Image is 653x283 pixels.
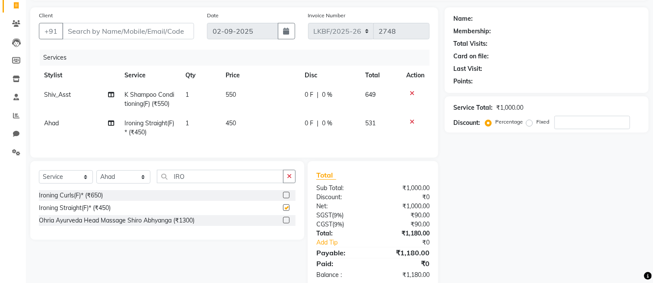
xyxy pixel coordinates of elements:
[310,211,373,220] div: ( )
[308,12,346,19] label: Invoice Number
[226,91,236,99] span: 550
[310,258,373,269] div: Paid:
[453,118,480,127] div: Discount:
[322,90,332,99] span: 0 %
[40,50,436,66] div: Services
[185,91,189,99] span: 1
[39,66,119,85] th: Stylist
[310,220,373,229] div: ( )
[299,66,360,85] th: Disc
[39,204,111,213] div: Ironing Straight(F)* (₹450)
[316,220,332,228] span: CGST
[310,193,373,202] div: Discount:
[310,184,373,193] div: Sub Total:
[180,66,221,85] th: Qty
[496,103,523,112] div: ₹1,000.00
[207,12,219,19] label: Date
[310,248,373,258] div: Payable:
[373,229,436,238] div: ₹1,180.00
[334,221,342,228] span: 9%
[185,119,189,127] span: 1
[124,91,174,108] span: K Shampoo Conditioning(F) (₹550)
[39,191,103,200] div: Ironing Curls(F)* (₹650)
[334,212,342,219] span: 9%
[310,270,373,280] div: Balance :
[365,91,376,99] span: 649
[373,270,436,280] div: ₹1,180.00
[124,119,174,136] span: Ironing Straight(F)* (₹450)
[453,52,489,61] div: Card on file:
[373,202,436,211] div: ₹1,000.00
[39,216,194,225] div: Ohria Ayurveda Head Massage Shiro Abhyanga (₹1300)
[453,27,491,36] div: Membership:
[453,103,493,112] div: Service Total:
[221,66,300,85] th: Price
[44,91,71,99] span: Shiv_Asst
[453,14,473,23] div: Name:
[373,220,436,229] div: ₹90.00
[305,119,313,128] span: 0 F
[157,170,283,183] input: Search or Scan
[373,193,436,202] div: ₹0
[373,211,436,220] div: ₹90.00
[226,119,236,127] span: 450
[322,119,332,128] span: 0 %
[373,248,436,258] div: ₹1,180.00
[360,66,401,85] th: Total
[373,184,436,193] div: ₹1,000.00
[310,238,383,247] a: Add Tip
[536,118,549,126] label: Fixed
[316,211,332,219] span: SGST
[44,119,59,127] span: Ahad
[310,202,373,211] div: Net:
[373,258,436,269] div: ₹0
[316,171,336,180] span: Total
[383,238,436,247] div: ₹0
[305,90,313,99] span: 0 F
[453,77,473,86] div: Points:
[39,23,63,39] button: +91
[62,23,194,39] input: Search by Name/Mobile/Email/Code
[495,118,523,126] label: Percentage
[401,66,430,85] th: Action
[453,39,487,48] div: Total Visits:
[453,64,482,73] div: Last Visit:
[365,119,376,127] span: 531
[310,229,373,238] div: Total:
[317,90,319,99] span: |
[39,12,53,19] label: Client
[317,119,319,128] span: |
[119,66,180,85] th: Service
